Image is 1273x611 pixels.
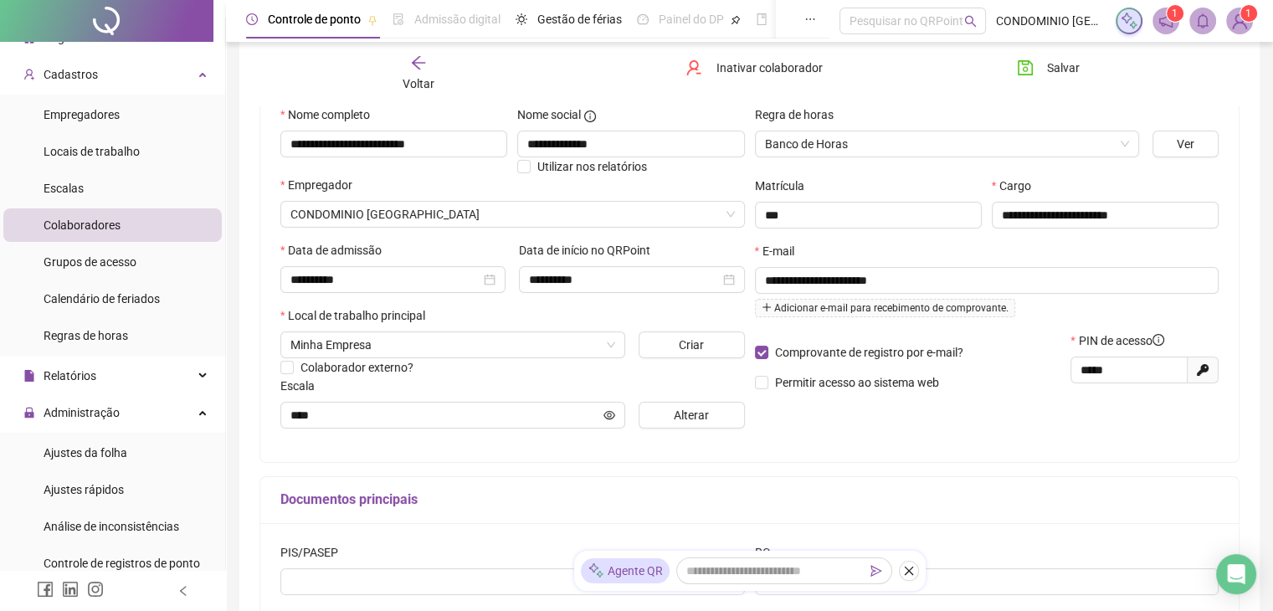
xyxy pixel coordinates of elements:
[584,110,596,122] span: info-circle
[731,15,741,25] span: pushpin
[964,15,977,28] span: search
[581,558,670,583] div: Agente QR
[639,402,745,429] button: Alterar
[62,581,79,598] span: linkedin
[1152,131,1219,157] button: Ver
[1216,554,1256,594] div: Open Intercom Messenger
[762,302,772,312] span: plus
[992,177,1042,195] label: Cargo
[177,585,189,597] span: left
[44,520,179,533] span: Análise de inconsistências
[519,241,661,259] label: Data de início no QRPoint
[674,406,709,424] span: Alterar
[755,105,844,124] label: Regra de horas
[44,406,120,419] span: Administração
[268,13,361,26] span: Controle de ponto
[44,557,200,570] span: Controle de registros de ponto
[1240,5,1257,22] sup: Atualize o seu contato no menu Meus Dados
[44,483,124,496] span: Ajustes rápidos
[44,255,136,269] span: Grupos de acesso
[37,581,54,598] span: facebook
[280,543,349,562] label: PIS/PASEP
[537,13,622,26] span: Gestão de férias
[44,145,140,158] span: Locais de trabalho
[517,105,581,124] span: Nome social
[903,565,915,577] span: close
[685,59,702,76] span: user-delete
[280,241,393,259] label: Data de admissão
[716,59,822,77] span: Inativar colaborador
[679,336,704,354] span: Criar
[280,176,363,194] label: Empregador
[765,131,1129,157] span: Banco de Horas
[637,13,649,25] span: dashboard
[1195,13,1210,28] span: bell
[755,543,782,562] label: RG
[23,370,35,382] span: file
[44,108,120,121] span: Empregadores
[44,329,128,342] span: Regras de horas
[756,13,767,25] span: book
[23,69,35,80] span: user-add
[1245,8,1251,19] span: 1
[280,490,1219,510] h5: Documentos principais
[537,160,647,173] span: Utilizar nos relatórios
[403,77,434,90] span: Voltar
[755,177,815,195] label: Matrícula
[246,13,258,25] span: clock-circle
[588,562,604,580] img: sparkle-icon.fc2bf0ac1784a2077858766a79e2daf3.svg
[775,346,963,359] span: Comprovante de registro por e-mail?
[1172,8,1178,19] span: 1
[870,565,882,577] span: send
[44,446,127,460] span: Ajustes da folha
[639,331,745,358] button: Criar
[367,15,377,25] span: pushpin
[280,377,326,395] label: Escala
[44,182,84,195] span: Escalas
[87,581,104,598] span: instagram
[996,12,1106,30] span: CONDOMINIO [GEOGRAPHIC_DATA]
[1079,331,1164,350] span: PIN de acesso
[755,242,805,260] label: E-mail
[23,407,35,418] span: lock
[280,105,381,124] label: Nome completo
[516,13,527,25] span: sun
[290,332,615,357] span: Salvador, Bahia, Brazil
[300,361,413,374] span: Colaborador externo?
[280,306,436,325] label: Local de trabalho principal
[44,369,96,383] span: Relatórios
[410,54,427,71] span: arrow-left
[44,292,160,305] span: Calendário de feriados
[1120,12,1138,30] img: sparkle-icon.fc2bf0ac1784a2077858766a79e2daf3.svg
[1047,59,1080,77] span: Salvar
[804,13,816,25] span: ellipsis
[1017,59,1034,76] span: save
[775,376,939,389] span: Permitir acesso ao sistema web
[1004,54,1092,81] button: Salvar
[1152,334,1164,346] span: info-circle
[603,409,615,421] span: eye
[1177,135,1194,153] span: Ver
[659,13,724,26] span: Painel do DP
[44,68,98,81] span: Cadastros
[393,13,404,25] span: file-done
[290,202,735,227] span: CONDOMINIO VALE DO LOIRE
[1167,5,1183,22] sup: 1
[1227,8,1252,33] img: 89505
[755,299,1015,317] span: Adicionar e-mail para recebimento de comprovante.
[1158,13,1173,28] span: notification
[44,218,121,232] span: Colaboradores
[673,54,834,81] button: Inativar colaborador
[414,13,500,26] span: Admissão digital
